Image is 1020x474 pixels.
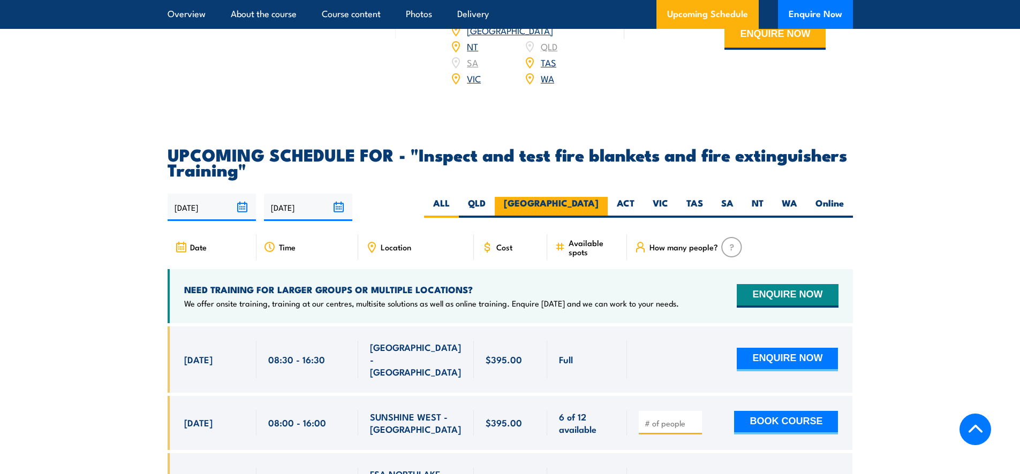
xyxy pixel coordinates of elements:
[381,242,411,251] span: Location
[168,147,853,177] h2: UPCOMING SCHEDULE FOR - "Inspect and test fire blankets and fire extinguishers Training"
[677,197,712,218] label: TAS
[486,353,522,365] span: $395.00
[541,72,554,85] a: WA
[645,418,698,429] input: # of people
[559,353,573,365] span: Full
[649,242,718,251] span: How many people?
[737,284,838,308] button: ENQUIRE NOW
[569,238,619,256] span: Available spots
[712,197,743,218] label: SA
[737,348,838,371] button: ENQUIRE NOW
[743,197,773,218] label: NT
[608,197,644,218] label: ACT
[486,416,522,429] span: $395.00
[467,40,478,52] a: NT
[264,194,352,221] input: To date
[424,197,459,218] label: ALL
[806,197,853,218] label: Online
[184,298,679,309] p: We offer onsite training, training at our centres, multisite solutions as well as online training...
[168,194,256,221] input: From date
[644,197,677,218] label: VIC
[279,242,296,251] span: Time
[190,242,207,251] span: Date
[773,197,806,218] label: WA
[467,72,481,85] a: VIC
[734,411,838,434] button: BOOK COURSE
[184,353,213,365] span: [DATE]
[496,242,512,251] span: Cost
[184,284,679,295] h4: NEED TRAINING FOR LARGER GROUPS OR MULTIPLE LOCATIONS?
[268,416,326,429] span: 08:00 - 16:00
[370,410,462,435] span: SUNSHINE WEST - [GEOGRAPHIC_DATA]
[559,410,615,435] span: 6 of 12 available
[724,21,826,50] button: ENQUIRE NOW
[184,416,213,429] span: [DATE]
[495,197,608,218] label: [GEOGRAPHIC_DATA]
[467,24,553,36] a: [GEOGRAPHIC_DATA]
[268,353,325,365] span: 08:30 - 16:30
[370,341,462,378] span: [GEOGRAPHIC_DATA] - [GEOGRAPHIC_DATA]
[541,56,556,68] a: TAS
[459,197,495,218] label: QLD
